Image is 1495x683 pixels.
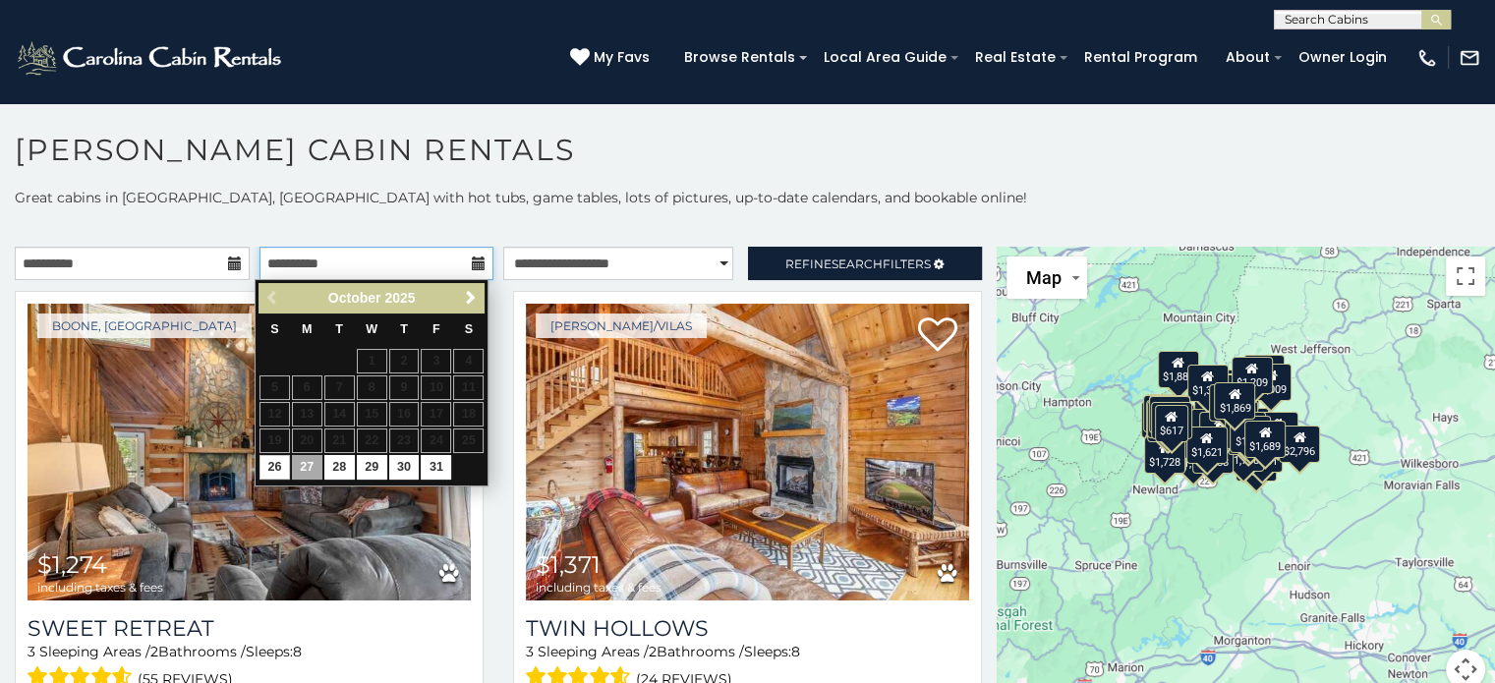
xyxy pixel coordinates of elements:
[384,290,415,306] span: 2025
[465,322,473,336] span: Saturday
[649,643,657,660] span: 2
[1416,47,1438,69] img: phone-regular-white.png
[270,322,278,336] span: Sunday
[1186,365,1228,402] div: $1,371
[37,581,163,594] span: including taxes & fees
[814,42,956,73] a: Local Area Guide
[918,315,957,357] a: Add to favorites
[594,47,650,68] span: My Favs
[37,313,252,338] a: Boone, [GEOGRAPHIC_DATA]
[1185,427,1227,464] div: $1,621
[150,643,158,660] span: 2
[335,322,343,336] span: Tuesday
[785,256,931,271] span: Refine Filters
[791,643,800,660] span: 8
[293,643,302,660] span: 8
[1289,42,1397,73] a: Owner Login
[463,290,479,306] span: Next
[28,615,471,642] a: Sweet Retreat
[832,256,883,271] span: Search
[1230,416,1271,453] div: $1,541
[421,455,451,480] a: 31
[1231,357,1272,394] div: $1,209
[28,643,35,660] span: 3
[1150,402,1191,439] div: $1,928
[400,322,408,336] span: Thursday
[357,455,387,480] a: 29
[15,38,287,78] img: White-1-2.png
[389,455,420,480] a: 30
[292,455,322,480] a: 27
[1141,401,1182,438] div: $1,289
[526,304,969,600] img: Twin Hollows
[965,42,1065,73] a: Real Estate
[1208,384,1249,422] div: $2,292
[674,42,805,73] a: Browse Rentals
[1146,401,1187,438] div: $1,476
[1214,382,1255,420] div: $1,869
[1242,355,1284,392] div: $1,743
[37,550,107,579] span: $1,274
[526,643,534,660] span: 3
[1446,256,1485,296] button: Toggle fullscreen view
[1143,395,1184,432] div: $1,708
[526,615,969,642] a: Twin Hollows
[748,247,983,280] a: RefineSearchFilters
[259,455,290,480] a: 26
[1026,267,1062,288] span: Map
[1459,47,1480,69] img: mail-regular-white.png
[536,581,661,594] span: including taxes & fees
[1243,421,1285,458] div: $1,689
[458,286,483,311] a: Next
[1006,256,1087,299] button: Change map style
[1149,396,1190,433] div: $1,721
[570,47,655,69] a: My Favs
[1216,42,1280,73] a: About
[536,313,707,338] a: [PERSON_NAME]/Vilas
[28,304,471,600] img: Sweet Retreat
[324,455,355,480] a: 28
[302,322,313,336] span: Monday
[1249,364,1291,401] div: $1,009
[328,290,381,306] span: October
[1256,412,1297,449] div: $5,016
[1157,351,1198,388] div: $1,884
[28,304,471,600] a: Sweet Retreat $1,274 including taxes & fees
[1154,405,1187,442] div: $617
[1144,436,1185,474] div: $1,728
[366,322,377,336] span: Wednesday
[536,550,601,579] span: $1,371
[526,304,969,600] a: Twin Hollows $1,371 including taxes & fees
[1279,426,1320,463] div: $2,796
[432,322,440,336] span: Friday
[1074,42,1207,73] a: Rental Program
